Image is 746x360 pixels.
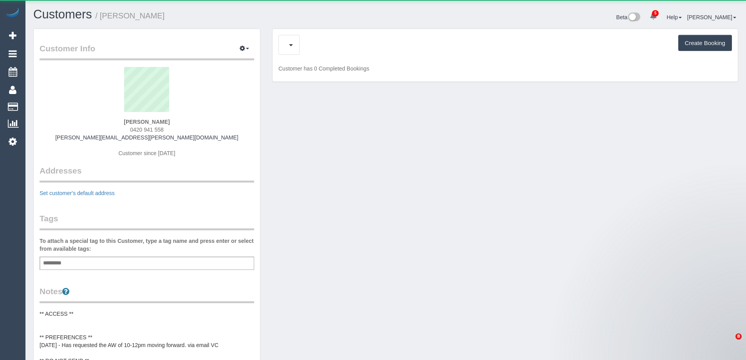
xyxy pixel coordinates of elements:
[40,286,254,303] legend: Notes
[40,190,115,196] a: Set customer's default address
[5,8,20,19] img: Automaid Logo
[118,150,175,156] span: Customer since [DATE]
[55,134,238,141] a: [PERSON_NAME][EMAIL_ADDRESS][PERSON_NAME][DOMAIN_NAME]
[278,65,732,72] p: Customer has 0 Completed Bookings
[96,11,165,20] small: / [PERSON_NAME]
[130,127,164,133] span: 0420 941 558
[678,35,732,51] button: Create Booking
[735,333,742,340] span: 8
[646,8,661,25] a: 5
[616,14,641,20] a: Beta
[40,43,254,60] legend: Customer Info
[652,10,659,16] span: 5
[33,7,92,21] a: Customers
[687,14,736,20] a: [PERSON_NAME]
[40,213,254,230] legend: Tags
[667,14,682,20] a: Help
[124,119,170,125] strong: [PERSON_NAME]
[627,13,640,23] img: New interface
[719,333,738,352] iframe: Intercom live chat
[40,237,254,253] label: To attach a special tag to this Customer, type a tag name and press enter or select from availabl...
